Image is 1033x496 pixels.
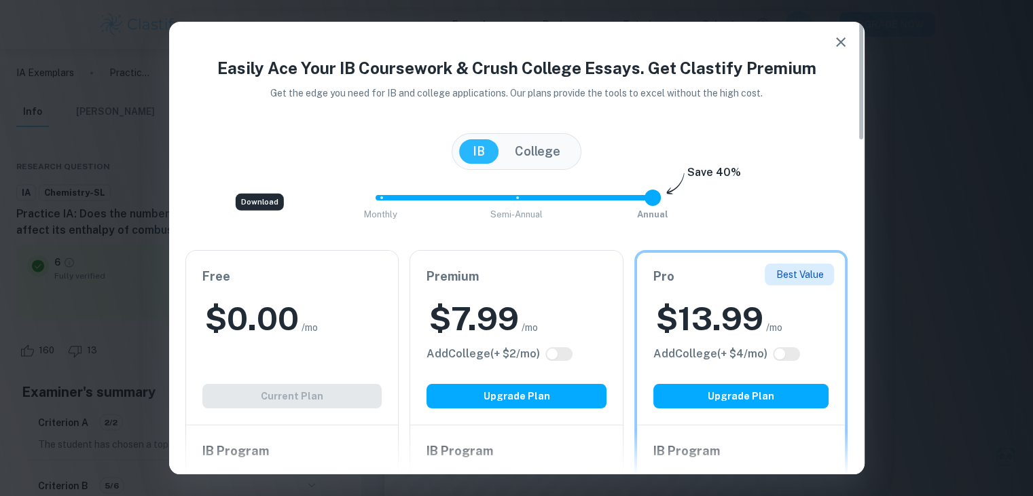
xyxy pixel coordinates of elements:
[202,267,382,286] h6: Free
[522,320,538,335] span: /mo
[501,139,574,164] button: College
[427,267,606,286] h6: Premium
[653,267,829,286] h6: Pro
[653,384,829,408] button: Upgrade Plan
[185,56,848,80] h4: Easily Ace Your IB Coursework & Crush College Essays. Get Clastify Premium
[766,320,782,335] span: /mo
[427,346,540,362] h6: Click to see all the additional College features.
[427,384,606,408] button: Upgrade Plan
[656,297,763,340] h2: $ 13.99
[459,139,499,164] button: IB
[364,209,397,219] span: Monthly
[429,297,519,340] h2: $ 7.99
[302,320,318,335] span: /mo
[637,209,668,219] span: Annual
[490,209,543,219] span: Semi-Annual
[205,297,299,340] h2: $ 0.00
[653,346,767,362] h6: Click to see all the additional College features.
[776,267,823,282] p: Best Value
[236,193,284,210] div: Download
[251,86,782,101] p: Get the edge you need for IB and college applications. Our plans provide the tools to excel witho...
[687,164,741,188] h6: Save 40%
[666,173,685,196] img: subscription-arrow.svg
